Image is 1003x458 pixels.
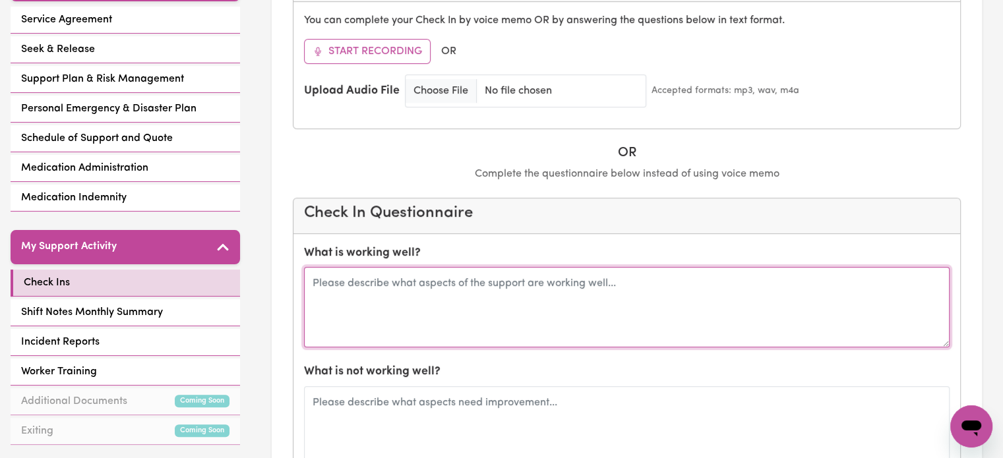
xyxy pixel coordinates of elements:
[441,43,456,59] span: OR
[11,230,240,264] button: My Support Activity
[11,96,240,123] a: Personal Emergency & Disaster Plan
[304,244,421,262] label: What is working well?
[21,423,53,439] span: Exiting
[11,388,240,415] a: Additional DocumentsComing Soon
[304,39,431,64] button: Start Recording
[950,405,992,447] iframe: Button to launch messaging window
[175,395,229,407] small: Coming Soon
[21,190,127,206] span: Medication Indemnity
[304,82,400,100] label: Upload Audio File
[11,66,240,93] a: Support Plan & Risk Management
[21,393,127,409] span: Additional Documents
[21,130,173,146] span: Schedule of Support and Quote
[293,166,961,182] p: Complete the questionnaire below instead of using voice memo
[304,363,441,380] label: What is not working well?
[11,270,240,297] a: Check Ins
[21,334,100,350] span: Incident Reports
[21,241,117,253] h5: My Support Activity
[11,125,240,152] a: Schedule of Support and Quote
[11,36,240,63] a: Seek & Release
[11,329,240,356] a: Incident Reports
[175,424,229,437] small: Coming Soon
[21,101,197,117] span: Personal Emergency & Disaster Plan
[304,204,950,223] h4: Check In Questionnaire
[21,364,97,380] span: Worker Training
[11,185,240,212] a: Medication Indemnity
[11,358,240,386] a: Worker Training
[21,160,148,176] span: Medication Administration
[304,13,950,28] p: You can complete your Check In by voice memo OR by answering the questions below in text format.
[21,71,184,87] span: Support Plan & Risk Management
[11,299,240,326] a: Shift Notes Monthly Summary
[11,7,240,34] a: Service Agreement
[21,42,95,57] span: Seek & Release
[652,84,799,98] small: Accepted formats: mp3, wav, m4a
[11,155,240,182] a: Medication Administration
[293,145,961,161] h5: OR
[24,275,70,291] span: Check Ins
[11,418,240,445] a: ExitingComing Soon
[21,12,112,28] span: Service Agreement
[21,304,163,320] span: Shift Notes Monthly Summary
